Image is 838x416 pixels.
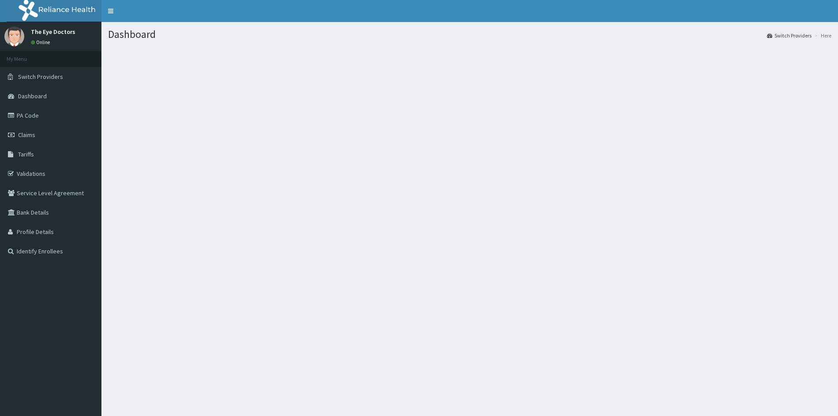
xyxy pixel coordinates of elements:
[31,39,52,45] a: Online
[812,32,831,39] li: Here
[4,26,24,46] img: User Image
[767,32,812,39] a: Switch Providers
[18,73,63,81] span: Switch Providers
[108,29,831,40] h1: Dashboard
[31,29,75,35] p: The Eye Doctors
[18,150,34,158] span: Tariffs
[18,92,47,100] span: Dashboard
[18,131,35,139] span: Claims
